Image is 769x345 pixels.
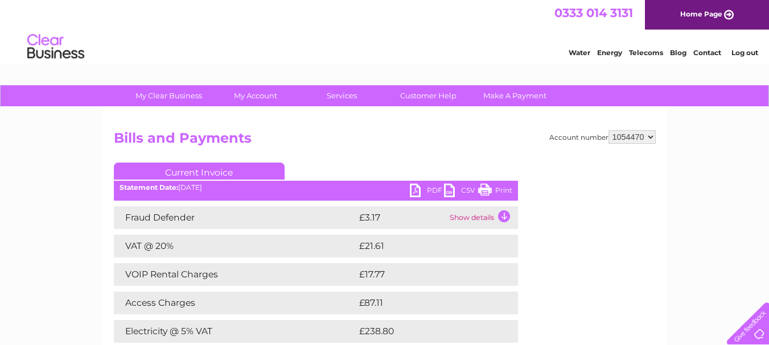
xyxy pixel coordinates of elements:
[114,184,518,192] div: [DATE]
[478,184,512,200] a: Print
[629,48,663,57] a: Telecoms
[208,85,302,106] a: My Account
[120,183,178,192] b: Statement Date:
[356,206,447,229] td: £3.17
[356,263,493,286] td: £17.77
[549,130,656,144] div: Account number
[468,85,562,106] a: Make A Payment
[693,48,721,57] a: Contact
[554,6,633,20] a: 0333 014 3131
[356,235,493,257] td: £21.61
[444,184,478,200] a: CSV
[569,48,590,57] a: Water
[410,184,444,200] a: PDF
[116,6,654,55] div: Clear Business is a trading name of Verastar Limited (registered in [GEOGRAPHIC_DATA] No. 3667643...
[122,85,216,106] a: My Clear Business
[114,263,356,286] td: VOIP Rental Charges
[731,48,758,57] a: Log out
[670,48,686,57] a: Blog
[114,130,656,152] h2: Bills and Payments
[597,48,622,57] a: Energy
[114,292,356,314] td: Access Charges
[27,30,85,64] img: logo.png
[295,85,389,106] a: Services
[114,206,356,229] td: Fraud Defender
[114,235,356,257] td: VAT @ 20%
[356,320,498,343] td: £238.80
[447,206,518,229] td: Show details
[381,85,475,106] a: Customer Help
[114,320,356,343] td: Electricity @ 5% VAT
[356,292,492,314] td: £87.11
[114,163,285,180] a: Current Invoice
